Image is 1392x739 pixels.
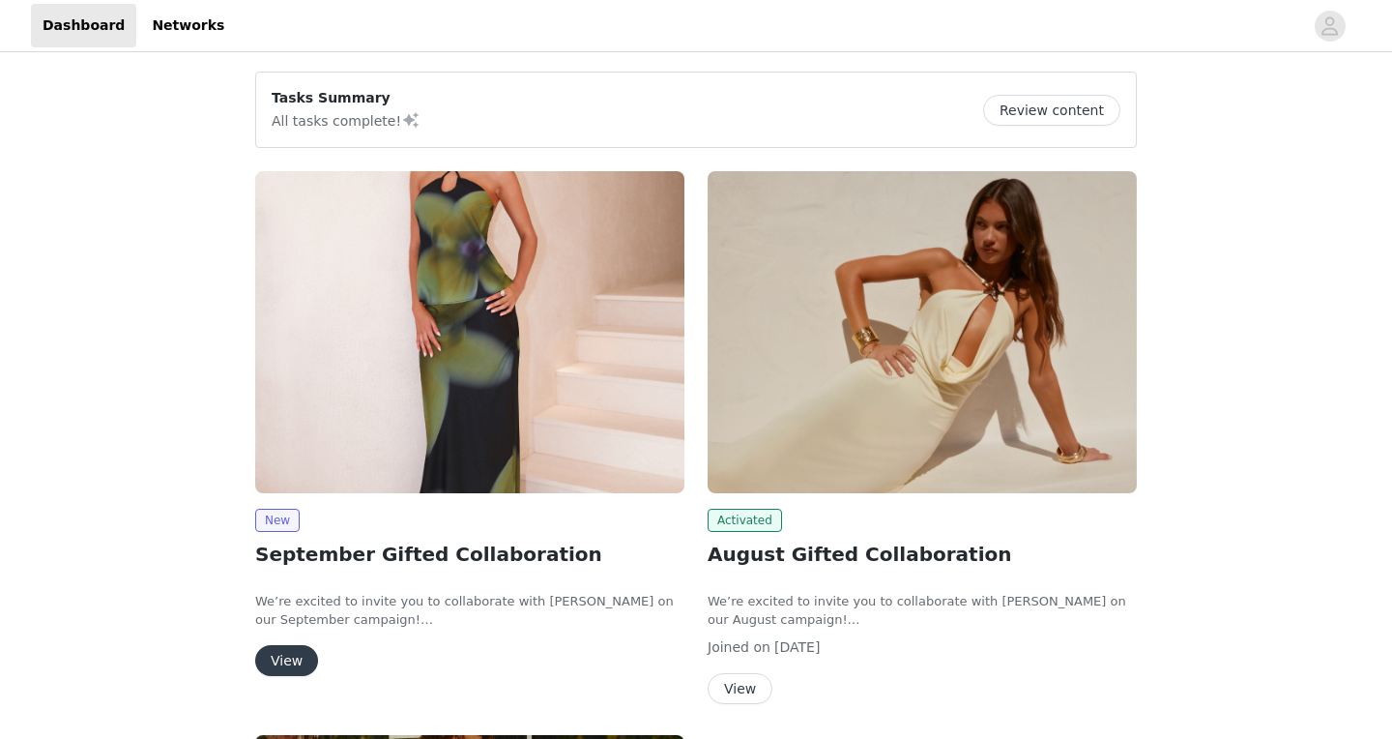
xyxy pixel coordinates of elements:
[774,639,820,655] span: [DATE]
[255,540,684,569] h2: September Gifted Collaboration
[255,592,684,630] p: We’re excited to invite you to collaborate with [PERSON_NAME] on our September campaign!
[272,88,420,108] p: Tasks Summary
[983,95,1120,126] button: Review content
[708,171,1137,493] img: Peppermayo AUS
[255,645,318,676] button: View
[1320,11,1339,42] div: avatar
[31,4,136,47] a: Dashboard
[255,654,318,668] a: View
[708,509,782,532] span: Activated
[255,171,684,493] img: Peppermayo AUS
[708,682,772,696] a: View
[272,108,420,132] p: All tasks complete!
[255,509,300,532] span: New
[708,639,770,655] span: Joined on
[708,673,772,704] button: View
[708,592,1137,630] p: We’re excited to invite you to collaborate with [PERSON_NAME] on our August campaign!
[708,540,1137,569] h2: August Gifted Collaboration
[140,4,236,47] a: Networks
